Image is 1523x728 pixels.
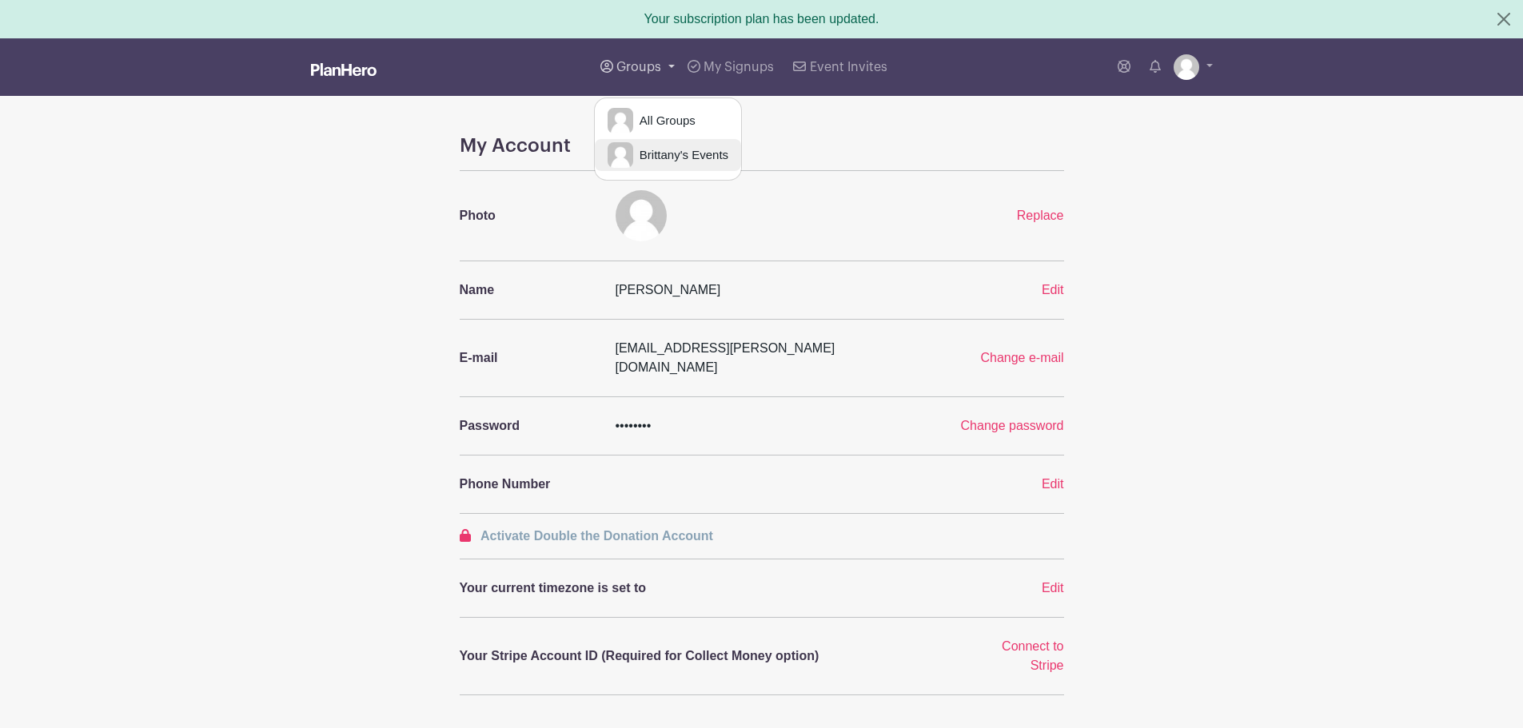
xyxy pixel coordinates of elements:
p: Phone Number [460,475,596,494]
p: Name [460,280,596,300]
img: default-ce2991bfa6775e67f084385cd625a349d9dcbb7a52a09fb2fda1e96e2d18dcdb.png [608,142,633,168]
a: Replace [1017,209,1064,222]
p: Your current timezone is set to [460,579,960,598]
img: default-ce2991bfa6775e67f084385cd625a349d9dcbb7a52a09fb2fda1e96e2d18dcdb.png [616,190,667,241]
span: All Groups [633,112,696,130]
div: [EMAIL_ADDRESS][PERSON_NAME][DOMAIN_NAME] [606,339,918,377]
span: Groups [616,61,661,74]
a: All Groups [595,105,741,137]
h4: My Account [460,134,1064,157]
a: Groups [594,38,681,96]
div: Groups [594,97,742,181]
a: Edit [1042,581,1064,595]
a: Change password [961,419,1064,432]
span: •••••••• [616,419,652,432]
span: Activate Double the Donation Account [480,529,713,543]
p: Password [460,416,596,436]
p: Your Stripe Account ID (Required for Collect Money option) [460,646,960,666]
div: [PERSON_NAME] [606,280,970,300]
a: Change e-mail [980,351,1063,364]
a: Brittany's Events [595,139,741,171]
span: Brittany's Events [633,146,728,165]
a: Edit [1042,283,1064,296]
img: default-ce2991bfa6775e67f084385cd625a349d9dcbb7a52a09fb2fda1e96e2d18dcdb.png [608,108,633,133]
span: My Signups [704,61,774,74]
p: Photo [460,206,596,225]
span: Event Invites [810,61,887,74]
img: logo_white-6c42ec7e38ccf1d336a20a19083b03d10ae64f83f12c07503d8b9e83406b4c7d.svg [311,63,377,76]
p: E-mail [460,348,596,368]
a: Connect to Stripe [1002,639,1063,672]
img: default-ce2991bfa6775e67f084385cd625a349d9dcbb7a52a09fb2fda1e96e2d18dcdb.png [1174,54,1199,80]
a: My Signups [681,38,780,96]
a: Event Invites [787,38,893,96]
a: Edit [1042,477,1064,491]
